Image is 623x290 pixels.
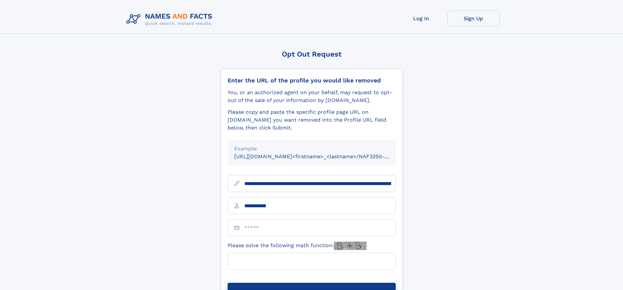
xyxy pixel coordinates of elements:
div: Please copy and paste the specific profile page URL on [DOMAIN_NAME] you want removed into the Pr... [228,108,396,132]
div: Opt Out Request [221,50,403,58]
img: Logo Names and Facts [124,10,218,28]
small: [URL][DOMAIN_NAME]<firstname>_<lastname>/NAF325G-xxxxxxxx [234,153,408,160]
div: You, or an authorized agent on your behalf, may request to opt-out of the sale of your informatio... [228,89,396,104]
a: Log In [395,10,447,26]
div: Enter the URL of the profile you would like removed [228,77,396,84]
label: Please solve the following math function: [228,242,367,250]
a: Sign Up [447,10,500,26]
div: Example: [234,145,389,153]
